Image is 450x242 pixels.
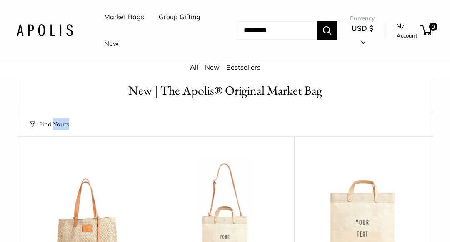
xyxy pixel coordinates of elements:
button: Find Yours [30,119,69,131]
input: Search... [237,22,317,40]
span: Currency [350,13,375,25]
a: Group Gifting [159,11,200,24]
h1: New | The Apolis® Original Market Bag [30,82,420,100]
a: 0 [421,26,432,36]
img: Apolis [17,25,73,37]
button: USD $ [350,22,375,49]
button: Search [317,22,337,40]
a: All [190,63,198,72]
span: USD $ [352,24,373,33]
a: Bestsellers [226,63,260,72]
a: New [104,38,119,50]
span: 0 [429,23,437,31]
a: Market Bags [104,11,144,24]
a: My Account [397,21,417,41]
a: New [205,63,220,72]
